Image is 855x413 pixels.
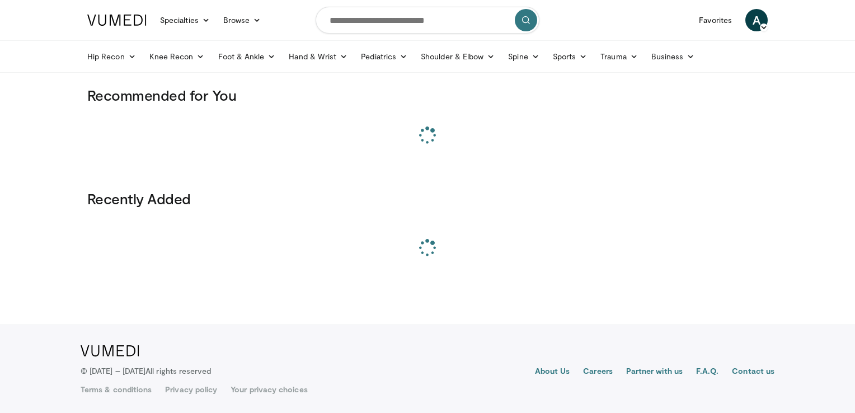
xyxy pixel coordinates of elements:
[501,45,546,68] a: Spine
[645,45,702,68] a: Business
[414,45,501,68] a: Shoulder & Elbow
[692,9,739,31] a: Favorites
[316,7,539,34] input: Search topics, interventions
[81,345,139,356] img: VuMedi Logo
[732,365,774,379] a: Contact us
[594,45,645,68] a: Trauma
[145,366,211,376] span: All rights reserved
[212,45,283,68] a: Foot & Ankle
[81,45,143,68] a: Hip Recon
[143,45,212,68] a: Knee Recon
[165,384,217,395] a: Privacy policy
[87,190,768,208] h3: Recently Added
[81,365,212,377] p: © [DATE] – [DATE]
[626,365,683,379] a: Partner with us
[535,365,570,379] a: About Us
[696,365,718,379] a: F.A.Q.
[745,9,768,31] a: A
[546,45,594,68] a: Sports
[217,9,268,31] a: Browse
[282,45,354,68] a: Hand & Wrist
[81,384,152,395] a: Terms & conditions
[87,86,768,104] h3: Recommended for You
[354,45,414,68] a: Pediatrics
[87,15,147,26] img: VuMedi Logo
[153,9,217,31] a: Specialties
[231,384,307,395] a: Your privacy choices
[583,365,613,379] a: Careers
